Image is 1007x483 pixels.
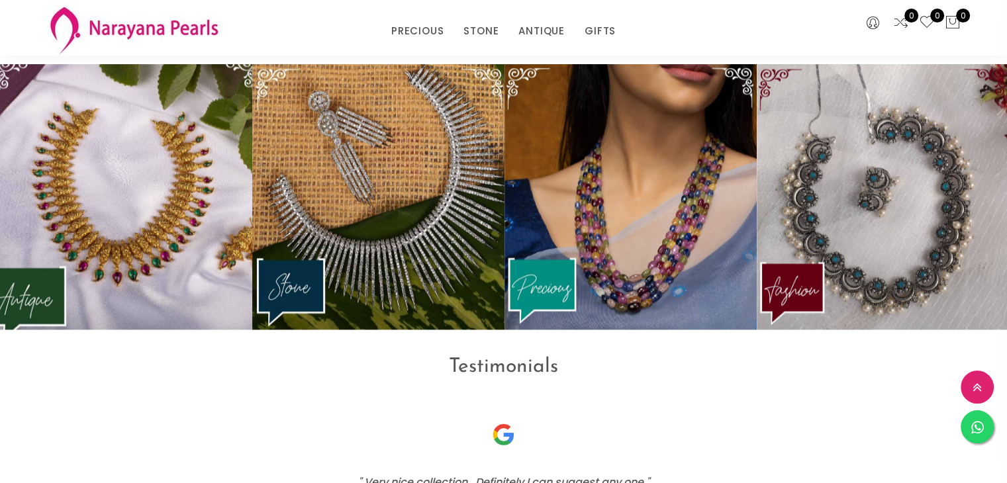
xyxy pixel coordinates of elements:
a: GIFTS [585,21,616,41]
button: 0 [945,15,961,32]
a: 0 [919,15,935,32]
a: 0 [893,15,909,32]
img: Precious [504,64,757,329]
span: 0 [904,9,918,22]
a: PRECIOUS [391,21,444,41]
span: 0 [956,9,970,22]
a: STONE [463,21,499,41]
img: Stone [252,64,504,329]
img: google.png [487,418,520,451]
span: 0 [930,9,944,22]
a: ANTIQUE [518,21,565,41]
